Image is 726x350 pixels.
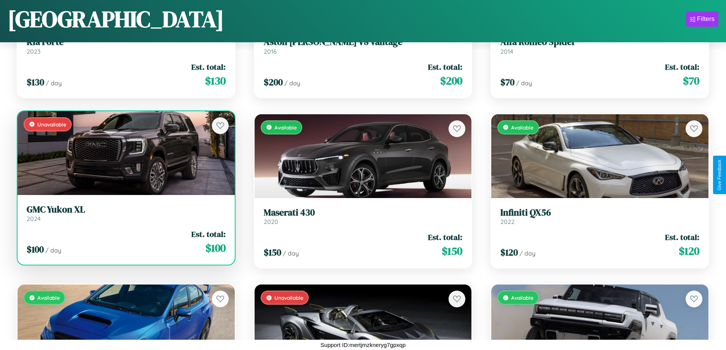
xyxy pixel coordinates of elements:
[500,76,514,88] span: $ 70
[37,121,66,128] span: Unavailable
[500,246,518,259] span: $ 120
[511,294,534,301] span: Available
[264,207,463,226] a: Maserati 4302020
[717,160,722,190] div: Give Feedback
[27,76,44,88] span: $ 130
[27,204,226,215] h3: GMC Yukon XL
[500,48,513,55] span: 2014
[27,204,226,223] a: GMC Yukon XL2024
[264,76,283,88] span: $ 200
[442,243,462,259] span: $ 150
[428,232,462,243] span: Est. total:
[191,229,226,240] span: Est. total:
[679,243,699,259] span: $ 120
[27,37,226,48] h3: Kia Forte
[205,73,226,88] span: $ 130
[27,215,41,222] span: 2024
[264,207,463,218] h3: Maserati 430
[697,15,715,23] div: Filters
[516,79,532,87] span: / day
[500,37,699,48] h3: Alfa Romeo Spider
[45,246,61,254] span: / day
[511,124,534,131] span: Available
[428,61,462,72] span: Est. total:
[665,232,699,243] span: Est. total:
[8,3,224,35] h1: [GEOGRAPHIC_DATA]
[264,246,281,259] span: $ 150
[264,37,463,55] a: Aston [PERSON_NAME] V8 Vantage2016
[500,207,699,226] a: Infiniti QX562022
[683,73,699,88] span: $ 70
[37,294,60,301] span: Available
[46,79,62,87] span: / day
[686,11,718,27] button: Filters
[264,218,278,225] span: 2020
[283,249,299,257] span: / day
[665,61,699,72] span: Est. total:
[264,48,277,55] span: 2016
[500,37,699,55] a: Alfa Romeo Spider2014
[264,37,463,48] h3: Aston [PERSON_NAME] V8 Vantage
[519,249,535,257] span: / day
[27,243,44,256] span: $ 100
[274,294,303,301] span: Unavailable
[274,124,297,131] span: Available
[191,61,226,72] span: Est. total:
[321,340,405,350] p: Support ID: mertjmzkneryg7gpxqp
[27,37,226,55] a: Kia Forte2023
[205,240,226,256] span: $ 100
[500,218,514,225] span: 2022
[27,48,40,55] span: 2023
[440,73,462,88] span: $ 200
[500,207,699,218] h3: Infiniti QX56
[284,79,300,87] span: / day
